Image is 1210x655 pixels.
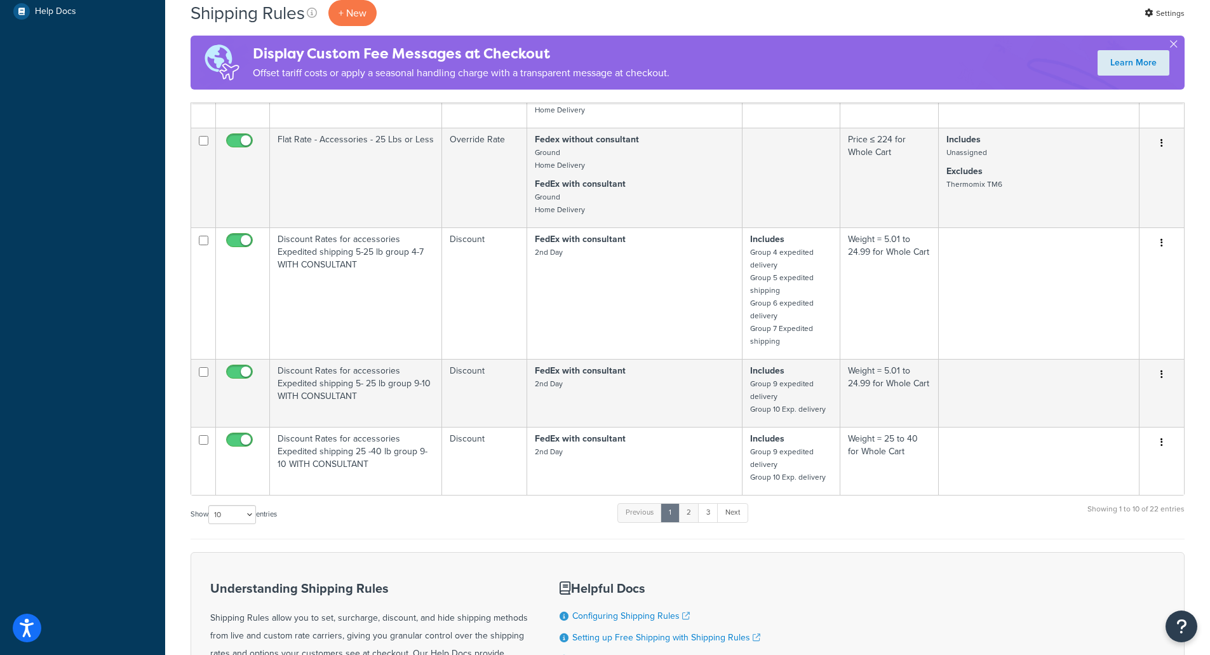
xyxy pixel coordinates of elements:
[717,503,748,522] a: Next
[535,147,585,171] small: Ground Home Delivery
[750,364,784,377] strong: Includes
[208,505,256,524] select: Showentries
[535,191,585,215] small: Ground Home Delivery
[1145,4,1185,22] a: Settings
[270,427,442,495] td: Discount Rates for accessories Expedited shipping 25 -40 lb group 9-10 WITH CONSULTANT
[270,227,442,359] td: Discount Rates for accessories Expedited shipping 5-25 lb group 4-7 WITH CONSULTANT
[535,133,639,146] strong: Fedex without consultant
[750,446,826,483] small: Group 9 expedited delivery Group 10 Exp. delivery
[840,359,939,427] td: Weight = 5.01 to 24.99 for Whole Cart
[698,503,718,522] a: 3
[253,43,669,64] h4: Display Custom Fee Messages at Checkout
[270,128,442,227] td: Flat Rate - Accessories - 25 Lbs or Less
[946,133,981,146] strong: Includes
[191,36,253,90] img: duties-banner-06bc72dcb5fe05cb3f9472aba00be2ae8eb53ab6f0d8bb03d382ba314ac3c341.png
[750,378,826,415] small: Group 9 expedited delivery Group 10 Exp. delivery
[840,128,939,227] td: Price ≤ 224 for Whole Cart
[1098,50,1169,76] a: Learn More
[535,378,563,389] small: 2nd Day
[535,246,563,258] small: 2nd Day
[840,427,939,495] td: Weight = 25 to 40 for Whole Cart
[535,177,626,191] strong: FedEx with consultant
[750,246,814,347] small: Group 4 expedited delivery Group 5 expedited shipping Group 6 expedited delivery Group 7 Expedite...
[535,446,563,457] small: 2nd Day
[750,432,784,445] strong: Includes
[191,1,305,25] h1: Shipping Rules
[442,359,527,427] td: Discount
[35,6,76,17] span: Help Docs
[1166,611,1197,642] button: Open Resource Center
[661,503,680,522] a: 1
[535,364,626,377] strong: FedEx with consultant
[572,631,760,644] a: Setting up Free Shipping with Shipping Rules
[253,64,669,82] p: Offset tariff costs or apply a seasonal handling charge with a transparent message at checkout.
[191,505,277,524] label: Show entries
[442,227,527,359] td: Discount
[442,427,527,495] td: Discount
[678,503,699,522] a: 2
[270,359,442,427] td: Discount Rates for accessories Expedited shipping 5- 25 lb group 9-10 WITH CONSULTANT
[840,227,939,359] td: Weight = 5.01 to 24.99 for Whole Cart
[1087,502,1185,529] div: Showing 1 to 10 of 22 entries
[946,147,987,158] small: Unassigned
[946,179,1002,190] small: Thermomix TM6
[535,91,585,116] small: Ground Home Delivery
[535,432,626,445] strong: FedEx with consultant
[750,233,784,246] strong: Includes
[535,233,626,246] strong: FedEx with consultant
[946,165,983,178] strong: Excludes
[617,503,662,522] a: Previous
[210,581,528,595] h3: Understanding Shipping Rules
[560,581,768,595] h3: Helpful Docs
[442,128,527,227] td: Override Rate
[572,609,690,623] a: Configuring Shipping Rules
